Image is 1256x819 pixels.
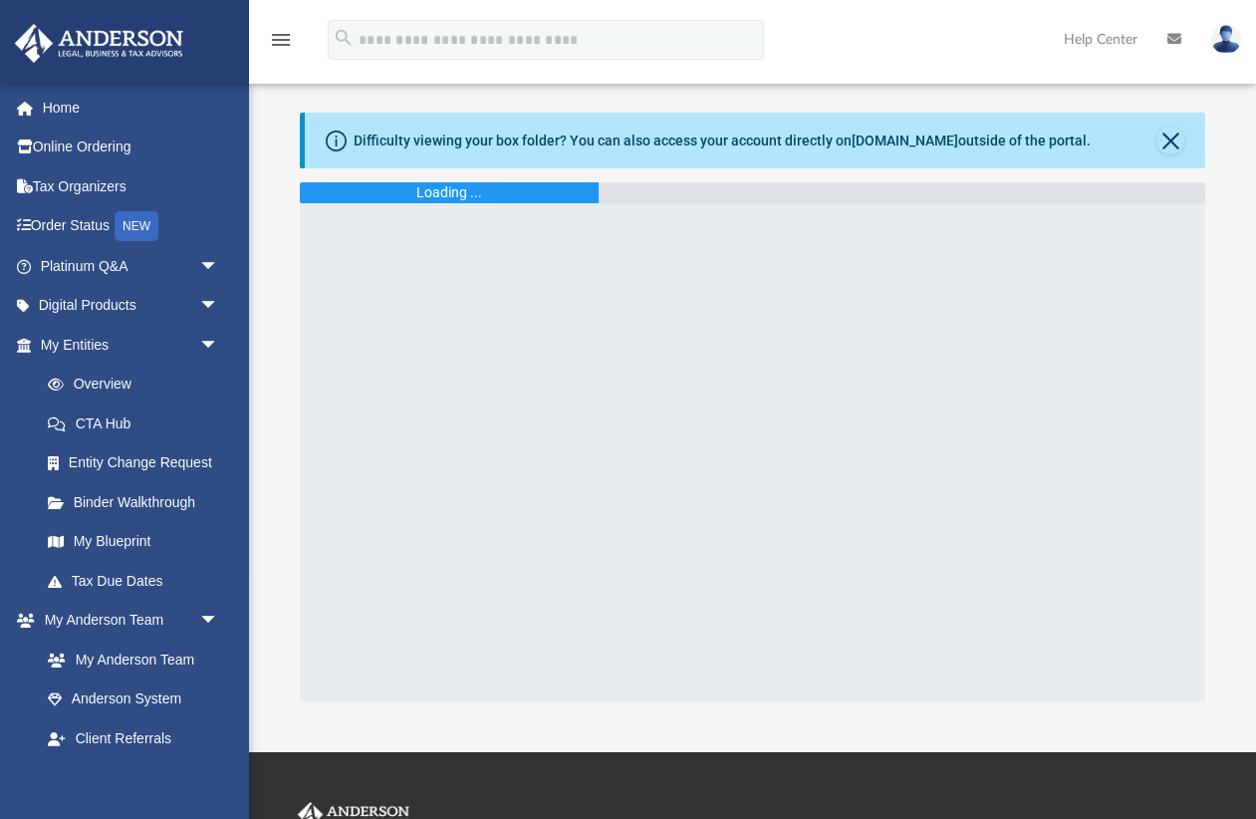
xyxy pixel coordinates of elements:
[28,365,249,405] a: Overview
[14,601,239,641] a: My Anderson Teamarrow_drop_down
[1211,25,1241,54] img: User Pic
[28,482,249,522] a: Binder Walkthrough
[28,443,249,483] a: Entity Change Request
[14,325,249,365] a: My Entitiesarrow_drop_down
[199,601,239,642] span: arrow_drop_down
[14,286,249,326] a: Digital Productsarrow_drop_down
[199,325,239,366] span: arrow_drop_down
[115,211,158,241] div: NEW
[852,133,958,148] a: [DOMAIN_NAME]
[28,640,229,680] a: My Anderson Team
[354,131,1091,151] div: Difficulty viewing your box folder? You can also access your account directly on outside of the p...
[14,246,249,286] a: Platinum Q&Aarrow_drop_down
[14,206,249,247] a: Order StatusNEW
[199,286,239,327] span: arrow_drop_down
[14,88,249,128] a: Home
[269,38,293,52] a: menu
[28,522,239,562] a: My Blueprint
[28,561,249,601] a: Tax Due Dates
[269,28,293,52] i: menu
[416,182,482,203] div: Loading ...
[9,24,189,63] img: Anderson Advisors Platinum Portal
[199,246,239,287] span: arrow_drop_down
[28,404,249,443] a: CTA Hub
[14,166,249,206] a: Tax Organizers
[14,128,249,167] a: Online Ordering
[28,718,239,758] a: Client Referrals
[333,27,355,49] i: search
[1156,127,1184,154] button: Close
[28,680,239,719] a: Anderson System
